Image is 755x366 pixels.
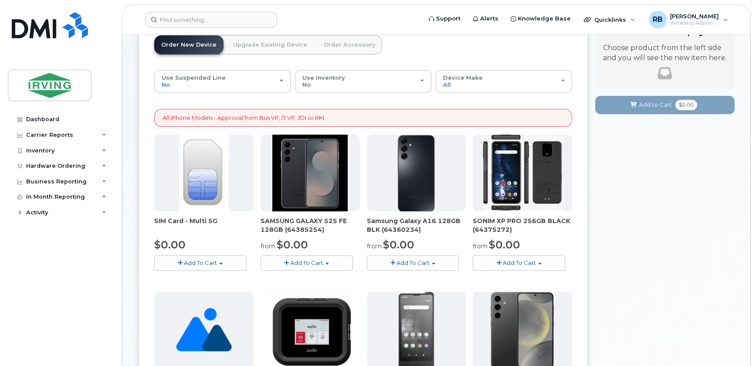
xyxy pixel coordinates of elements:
a: Order New Device [154,35,223,54]
img: SONIM_XP_PRO_-_JDIRVING.png [481,135,563,211]
span: $0.00 [154,238,186,251]
span: [PERSON_NAME] [670,13,719,20]
div: Samsung Galaxy A16 128GB BLK (64360234) [367,217,466,234]
button: Add To Cart [367,255,459,271]
span: Wireless Admin [670,20,719,27]
span: Add To Cart [396,259,430,266]
span: Quicklinks [594,16,626,23]
span: Knowledge Base [518,14,571,23]
p: All iPhone Models - Approval from Bus VP, IT VP, JDI or RKI [163,114,324,122]
span: Add To Cart [184,259,217,266]
div: Quicklinks [578,11,641,28]
span: Use Suspended Line [162,74,226,81]
h4: Your Cart is Empty! [603,24,727,36]
img: image-20250915-182548.jpg [272,135,348,211]
img: 00D627D4-43E9-49B7-A367-2C99342E128C.jpg [179,135,229,211]
button: Device Make All [436,70,572,93]
button: Add to Cart $0.00 [595,96,735,114]
span: $0.00 [277,238,308,251]
small: from [367,242,382,250]
span: Add To Cart [503,259,536,266]
span: Add To Cart [290,259,323,266]
button: Add To Cart [473,255,565,271]
span: No [302,81,311,88]
p: Choose product from the left side and you will see the new item here. [603,43,727,63]
span: All [443,81,451,88]
button: Use Inventory No [295,70,431,93]
span: $0.00 [489,238,520,251]
span: RB [653,14,663,25]
div: SAMSUNG GALAXY S25 FE 128GB (64385254) [261,217,360,234]
span: Add to Cart [639,101,672,109]
span: Support [436,14,460,23]
a: Upgrade Existing Device [226,35,314,54]
a: Order Accessory [317,35,382,54]
div: Roberts, Brad [643,11,734,28]
button: Add To Cart [154,255,247,271]
span: Alerts [480,14,498,23]
span: No [162,81,170,88]
small: from [473,242,488,250]
div: SONIM XP PRO 256GB BLACK (64375272) [473,217,572,234]
div: SIM Card - Multi 5G [154,217,254,234]
button: Use Suspended Line No [154,70,291,93]
span: $0.00 [675,100,697,110]
input: Find something... [145,12,277,27]
a: Support [423,10,467,27]
a: Alerts [467,10,504,27]
a: Knowledge Base [504,10,577,27]
span: Use Inventory [302,74,345,81]
span: $0.00 [383,238,414,251]
small: from [261,242,275,250]
button: Add To Cart [261,255,353,271]
img: A16_-_JDI.png [398,135,435,211]
span: Device Make [443,74,483,81]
